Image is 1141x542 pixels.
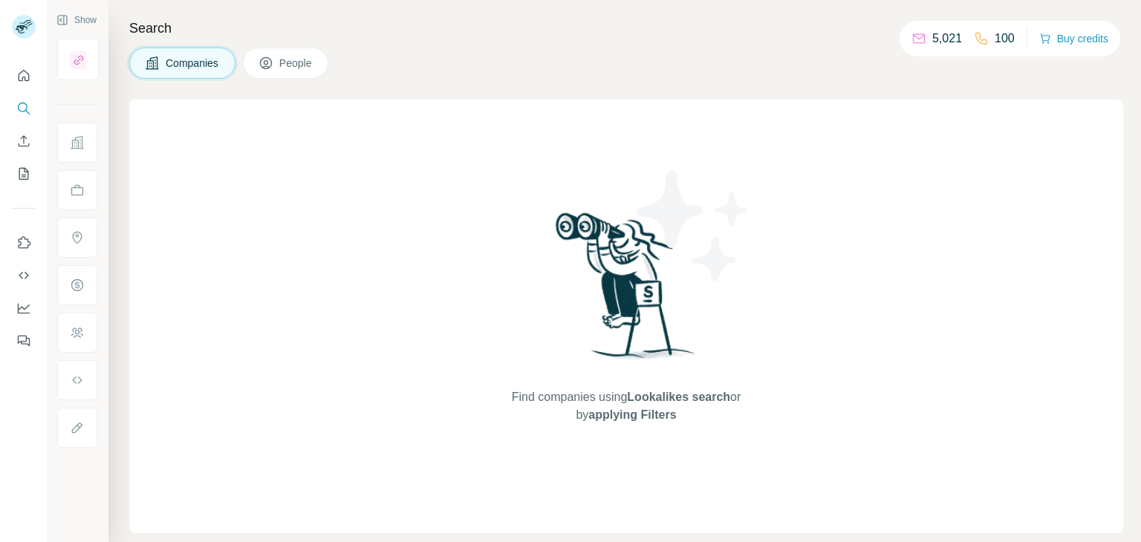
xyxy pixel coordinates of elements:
span: Find companies using or by [507,388,745,424]
img: Surfe Illustration - Woman searching with binoculars [549,209,703,374]
button: Enrich CSV [12,128,36,154]
button: Show [46,9,107,31]
button: Dashboard [12,295,36,321]
button: Use Surfe on LinkedIn [12,229,36,256]
p: 100 [995,30,1015,48]
button: Quick start [12,62,36,89]
img: Surfe Illustration - Stars [626,159,760,293]
span: applying Filters [588,408,676,421]
span: People [279,56,313,71]
span: Companies [166,56,220,71]
span: Lookalikes search [627,391,730,403]
h4: Search [129,18,1123,39]
p: 5,021 [932,30,962,48]
button: Use Surfe API [12,262,36,289]
button: Feedback [12,327,36,354]
button: My lists [12,160,36,187]
button: Buy credits [1039,28,1108,49]
button: Search [12,95,36,122]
